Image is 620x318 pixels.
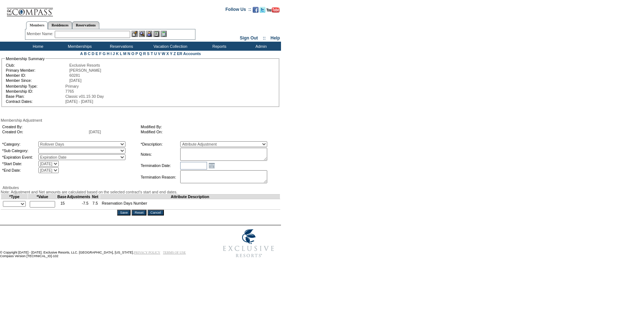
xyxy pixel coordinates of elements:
[65,84,79,88] span: Primary
[260,9,265,13] a: Follow us on Twitter
[2,167,38,173] td: *End Date:
[6,63,69,67] td: Club:
[95,51,98,56] a: E
[100,42,141,51] td: Reservations
[154,51,157,56] a: U
[161,31,167,37] img: b_calculator.gif
[239,42,281,51] td: Admin
[16,42,58,51] td: Home
[141,148,179,161] td: Notes:
[113,51,115,56] a: J
[208,162,216,170] a: Open the calendar popup.
[48,21,72,29] a: Residences
[162,51,165,56] a: W
[27,31,55,37] div: Member Name:
[136,51,138,56] a: P
[6,78,69,83] td: Member Since:
[1,190,280,194] div: Note: Adjustment and Net amounts are calculated based on the selected contract's start and end da...
[147,51,149,56] a: S
[6,68,69,72] td: Primary Member:
[141,42,198,51] td: Vacation Collection
[26,21,48,29] a: Members
[128,51,131,56] a: N
[6,94,65,99] td: Base Plan:
[91,194,100,199] td: Net
[253,7,259,13] img: Become our fan on Facebook
[6,99,65,104] td: Contract Dates:
[240,35,258,41] a: Sign Out
[117,210,131,216] input: Save
[132,31,138,37] img: b_edit.gif
[6,2,53,17] img: Compass Home
[266,9,280,13] a: Subscribe to our YouTube Channel
[91,199,100,210] td: 7.5
[170,51,173,56] a: Y
[141,125,276,129] td: Modified By:
[226,6,251,15] td: Follow Us ::
[263,35,266,41] span: ::
[2,125,88,129] td: Created By:
[120,51,122,56] a: L
[253,9,259,13] a: Become our fan on Facebook
[69,73,80,78] span: 60281
[139,51,142,56] a: Q
[89,130,101,134] span: [DATE]
[2,161,38,167] td: *Start Date:
[100,199,280,210] td: Reservation Days Number
[141,170,179,184] td: Termination Reason:
[141,130,276,134] td: Modified On:
[57,194,67,199] td: Base
[67,194,91,199] td: Adjustments
[80,51,83,56] a: A
[270,35,280,41] a: Help
[69,68,101,72] span: [PERSON_NAME]
[100,194,280,199] td: Attribute Description
[166,51,169,56] a: X
[58,42,100,51] td: Memberships
[99,51,102,56] a: F
[2,154,38,160] td: *Expiration Event:
[198,42,239,51] td: Reports
[141,162,179,170] td: Termination Date:
[1,194,28,199] td: *Type
[123,51,127,56] a: M
[143,51,146,56] a: R
[2,130,88,134] td: Created On:
[103,51,106,56] a: G
[84,51,87,56] a: B
[173,51,176,56] a: Z
[107,51,109,56] a: H
[69,63,100,67] span: Exclusive Resorts
[28,194,57,199] td: *Value
[67,199,91,210] td: -7.5
[150,51,153,56] a: T
[6,73,69,78] td: Member ID:
[216,225,281,261] img: Exclusive Resorts
[139,31,145,37] img: View
[2,141,38,147] td: *Category:
[1,118,280,122] div: Membership Adjustment
[131,51,134,56] a: O
[6,84,65,88] td: Membership Type:
[65,99,93,104] span: [DATE] - [DATE]
[132,210,146,216] input: Reset
[111,51,112,56] a: I
[6,89,65,93] td: Membership ID:
[65,89,74,93] span: 7765
[266,7,280,13] img: Subscribe to our YouTube Channel
[92,51,95,56] a: D
[69,78,82,83] span: [DATE]
[260,7,265,13] img: Follow us on Twitter
[72,21,99,29] a: Reservations
[88,51,91,56] a: C
[5,57,45,61] legend: Membership Summary
[177,51,201,56] a: ER Accounts
[65,94,104,99] span: Classic v01.15 30 Day
[163,251,186,254] a: TERMS OF USE
[57,199,67,210] td: 15
[153,31,160,37] img: Reservations
[146,31,152,37] img: Impersonate
[134,251,160,254] a: PRIVACY POLICY
[148,210,164,216] input: Cancel
[2,148,38,154] td: *Sub Category:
